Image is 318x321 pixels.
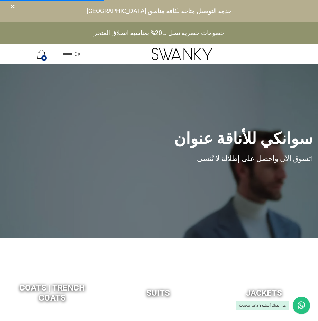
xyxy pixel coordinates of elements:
p: تسوق الآن واحصل على إطلالة لا تُنسى! [5,153,313,164]
h3: JACKETS [217,288,311,298]
h2: سوانكي للأناقة عنوان [5,131,313,146]
p: خدمة التوصيل متاحة لكافة مناطق [GEOGRAPHIC_DATA] [6,6,312,16]
strong: 0 [41,55,47,61]
div: هل لديك أسئلة؟ دعنا نتحدث [236,301,289,310]
h3: SUITS [111,288,205,298]
a: 0 [37,44,46,64]
img: LOGO [150,47,214,61]
h3: COATS | TRENCH COATS [5,283,99,303]
p: خصومات حصرية تصل لـ 20% بمناسبة انطلاق المتجر [6,28,312,37]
